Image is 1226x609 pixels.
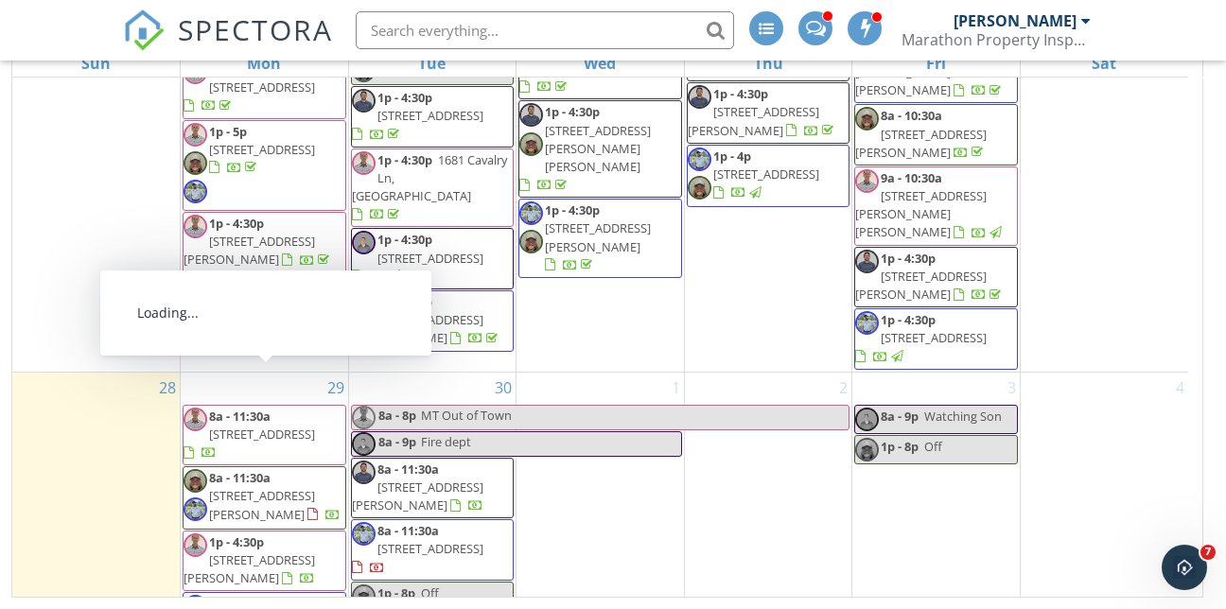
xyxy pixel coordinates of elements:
[209,123,315,176] a: 1p - 5p [STREET_ADDRESS]
[854,104,1018,165] a: 8a - 10:30a [STREET_ADDRESS][PERSON_NAME]
[491,373,516,403] a: Go to September 30, 2025
[352,231,483,284] a: 1p - 4:30p [STREET_ADDRESS]
[351,290,515,352] a: 2p - 5:30p [STREET_ADDRESS][PERSON_NAME]
[184,123,207,147] img: mt_headshot_mar_2023.jpg
[352,461,483,513] a: 8a - 11:30a [STREET_ADDRESS][PERSON_NAME]
[184,180,207,203] img: matthew.jpg
[209,426,315,443] span: [STREET_ADDRESS]
[183,120,346,212] a: 1p - 5p [STREET_ADDRESS]
[1172,373,1188,403] a: Go to October 4, 2025
[954,11,1077,30] div: [PERSON_NAME]
[377,151,432,168] span: 1p - 4:30p
[183,58,346,119] a: [STREET_ADDRESS]
[545,201,651,273] a: 1p - 4:30p [STREET_ADDRESS][PERSON_NAME]
[209,78,315,96] span: [STREET_ADDRESS]
[123,9,165,51] img: The Best Home Inspection Software - Spectora
[351,148,515,228] a: 1p - 4:30p 1681 Cavalry Ln, [GEOGRAPHIC_DATA]
[352,522,376,546] img: matthew.jpg
[352,89,483,142] a: 1p - 4:30p [STREET_ADDRESS]
[688,103,819,138] span: [STREET_ADDRESS][PERSON_NAME]
[924,438,942,455] span: Off
[352,293,501,346] a: 2p - 5:30p [STREET_ADDRESS][PERSON_NAME]
[421,433,471,450] span: Fire dept
[352,461,376,484] img: preston.jpg
[855,126,987,161] span: [STREET_ADDRESS][PERSON_NAME]
[352,522,483,575] a: 8a - 11:30a [STREET_ADDRESS]
[351,228,515,289] a: 1p - 4:30p [STREET_ADDRESS]
[78,50,114,77] a: Sunday
[209,533,264,550] span: 1p - 4:30p
[1162,545,1207,590] iframe: Intercom live chat
[855,268,987,303] span: [STREET_ADDRESS][PERSON_NAME]
[881,438,919,455] span: 1p - 8p
[855,107,987,160] a: 8a - 10:30a [STREET_ADDRESS][PERSON_NAME]
[519,103,651,193] a: 1p - 4:30p [STREET_ADDRESS][PERSON_NAME][PERSON_NAME]
[183,405,346,466] a: 8a - 11:30a [STREET_ADDRESS]
[881,169,942,186] span: 9a - 10:30a
[902,30,1091,49] div: Marathon Property Inspectors
[855,250,1005,303] a: 1p - 4:30p [STREET_ADDRESS][PERSON_NAME]
[855,169,879,193] img: mt_headshot_mar_2023.jpg
[377,231,432,248] span: 1p - 4:30p
[155,373,180,403] a: Go to September 28, 2025
[519,132,543,156] img: 5852373221216282116.jpeg
[352,151,507,204] span: 1681 Cavalry Ln, [GEOGRAPHIC_DATA]
[184,469,207,493] img: 5852373221216282116.jpeg
[377,107,483,124] span: [STREET_ADDRESS]
[668,373,684,403] a: Go to October 1, 2025
[184,61,315,113] a: [STREET_ADDRESS]
[421,407,512,424] span: MT Out of Town
[545,122,651,175] span: [STREET_ADDRESS][PERSON_NAME][PERSON_NAME]
[209,469,271,486] span: 8a - 11:30a
[414,50,449,77] a: Tuesday
[545,201,600,218] span: 1p - 4:30p
[352,231,376,254] img: cbfaa30a18bf4db0aa7eb345f882e5bb.jpeg
[881,408,919,425] span: 8a - 9p
[881,250,936,267] span: 1p - 4:30p
[183,212,346,273] a: 1p - 4:30p [STREET_ADDRESS][PERSON_NAME]
[854,247,1018,308] a: 1p - 4:30p [STREET_ADDRESS][PERSON_NAME]
[184,497,207,521] img: matthew.jpg
[687,82,850,144] a: 1p - 4:30p [STREET_ADDRESS][PERSON_NAME]
[377,250,483,267] span: [STREET_ADDRESS]
[519,230,543,253] img: 5852373221216282116.jpeg
[377,522,439,539] span: 8a - 11:30a
[352,406,376,429] img: mt_headshot_mar_2023.jpg
[209,141,315,158] span: [STREET_ADDRESS]
[377,293,432,310] span: 2p - 5:30p
[519,103,543,127] img: preston.jpg
[352,89,376,113] img: preston.jpg
[377,89,432,106] span: 1p - 4:30p
[209,469,341,522] a: 8a - 11:30a [STREET_ADDRESS][PERSON_NAME]
[855,250,879,273] img: preston.jpg
[881,311,936,328] span: 1p - 4:30p
[184,233,315,268] span: [STREET_ADDRESS][PERSON_NAME]
[352,151,507,223] a: 1p - 4:30p 1681 Cavalry Ln, [GEOGRAPHIC_DATA]
[123,26,333,65] a: SPECTORA
[855,311,879,335] img: matthew.jpg
[580,50,620,77] a: Wednesday
[688,85,711,109] img: preston.jpg
[352,584,376,608] img: 5852373221216282116.jpeg
[518,100,682,198] a: 1p - 4:30p [STREET_ADDRESS][PERSON_NAME][PERSON_NAME]
[352,478,483,513] span: [STREET_ADDRESS][PERSON_NAME]
[351,458,515,519] a: 8a - 11:30a [STREET_ADDRESS][PERSON_NAME]
[184,551,315,586] span: [STREET_ADDRESS][PERSON_NAME]
[713,148,819,200] a: 1p - 4p [STREET_ADDRESS]
[713,165,819,183] span: [STREET_ADDRESS]
[688,176,711,200] img: 5852373221216282116.jpeg
[854,308,1018,370] a: 1p - 4:30p [STREET_ADDRESS]
[377,406,417,429] span: 8a - 8p
[855,187,987,240] span: [STREET_ADDRESS][PERSON_NAME][PERSON_NAME]
[356,11,734,49] input: Search everything...
[854,166,1018,246] a: 9a - 10:30a [STREET_ADDRESS][PERSON_NAME][PERSON_NAME]
[881,329,987,346] span: [STREET_ADDRESS]
[750,50,787,77] a: Thursday
[209,487,315,522] span: [STREET_ADDRESS][PERSON_NAME]
[184,408,315,461] a: 8a - 11:30a [STREET_ADDRESS]
[922,50,950,77] a: Friday
[352,151,376,175] img: mt_headshot_mar_2023.jpg
[924,408,1002,425] span: Watching Son
[519,201,543,225] img: matthew.jpg
[855,311,987,364] a: 1p - 4:30p [STREET_ADDRESS]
